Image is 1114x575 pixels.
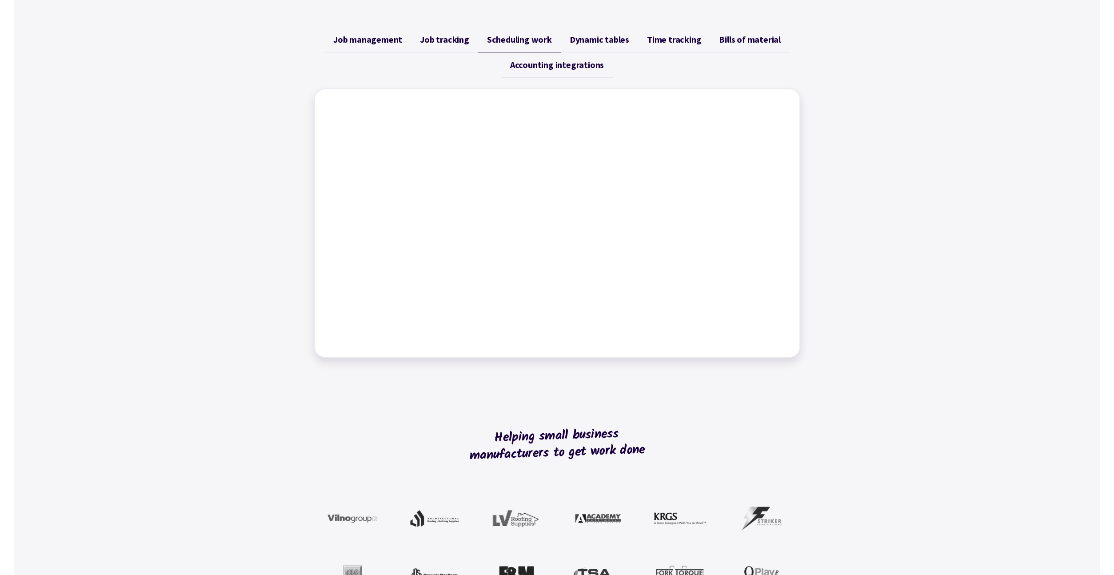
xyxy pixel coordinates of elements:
span: Time tracking [647,34,701,45]
h2: Helping small business manufacturers to get work done [458,394,657,496]
iframe: Factory - Scheduling work and events using Planner [324,98,791,348]
span: Job tracking [420,34,469,45]
iframe: Chat Widget [1070,532,1114,575]
span: Job management [333,34,402,45]
span: Scheduling work [487,34,552,45]
span: Accounting integrations [510,60,604,70]
span: Dynamic tables [570,34,629,45]
span: Bills of material [719,34,781,45]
